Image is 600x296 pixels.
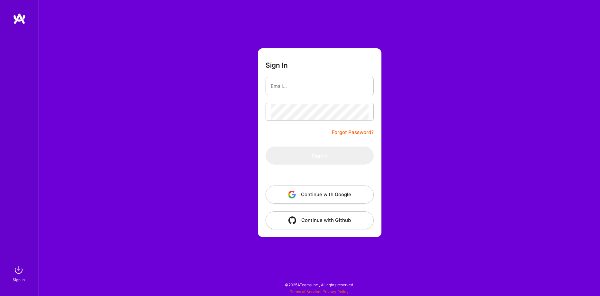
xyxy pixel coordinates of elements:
[266,61,288,69] h3: Sign In
[14,263,25,283] a: sign inSign In
[323,289,349,294] a: Privacy Policy
[288,191,296,198] img: icon
[290,289,320,294] a: Terms of Service
[12,263,25,276] img: sign in
[266,186,374,204] button: Continue with Google
[13,276,25,283] div: Sign In
[13,13,26,24] img: logo
[290,289,349,294] span: |
[332,129,374,136] a: Forgot Password?
[266,211,374,229] button: Continue with Github
[271,78,369,94] input: Email...
[288,216,296,224] img: icon
[266,147,374,165] button: Sign In
[39,277,600,293] div: © 2025 ATeams Inc., All rights reserved.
